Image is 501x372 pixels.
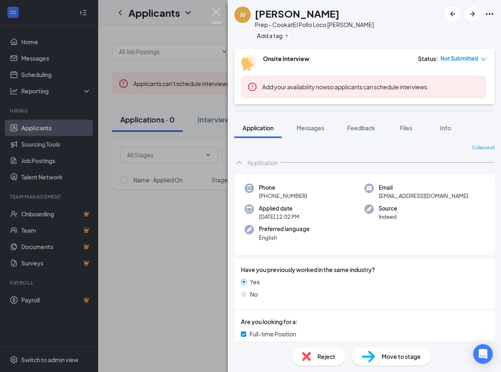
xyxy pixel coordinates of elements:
span: Info [440,124,451,132]
span: [EMAIL_ADDRESS][DOMAIN_NAME] [379,192,468,200]
span: Indeed [379,213,397,221]
span: down [481,57,486,62]
svg: ArrowRight [467,9,477,19]
span: Source [379,204,397,213]
div: Status : [418,54,438,63]
span: [DATE] 12:02 PM [259,213,299,221]
button: ArrowLeftNew [445,7,460,21]
button: ArrowRight [465,7,480,21]
svg: Ellipses [485,9,494,19]
span: Phone [259,184,307,192]
span: Have you previously worked in the same industry? [241,265,375,274]
b: Onsite Interview [263,55,309,62]
span: Not Submitted [440,54,478,63]
div: Open Intercom Messenger [473,344,493,364]
span: Collapse all [472,145,494,151]
svg: ChevronUp [234,158,244,168]
span: No [250,290,258,299]
div: Prep - Cook at El Pollo Loco [PERSON_NAME] [255,20,374,29]
svg: Error [247,82,257,92]
span: Full-time Position [249,329,296,338]
button: Add your availability now [262,83,327,91]
span: so applicants can schedule interviews. [262,83,429,91]
span: English [259,234,310,242]
span: [PHONE_NUMBER] [259,192,307,200]
span: Preferred language [259,225,310,233]
span: Are you looking for a: [241,317,298,326]
span: Messages [297,124,324,132]
span: Feedback [347,124,375,132]
span: Move to stage [382,352,421,361]
div: Application [247,159,278,167]
span: Email [379,184,468,192]
span: Yes [250,277,260,286]
h1: [PERSON_NAME] [255,7,339,20]
span: Applied date [259,204,299,213]
div: JV [240,11,246,19]
button: PlusAdd a tag [255,31,291,40]
svg: Plus [284,33,289,38]
span: Application [243,124,274,132]
span: Files [400,124,412,132]
svg: ArrowLeftNew [448,9,458,19]
span: Reject [317,352,335,361]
